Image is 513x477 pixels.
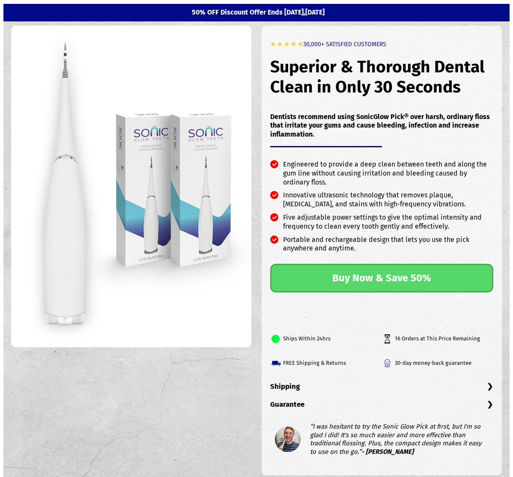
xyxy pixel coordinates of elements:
h3: Guarantee [270,400,494,418]
li: Innovative ultrasonic technology that removes plaque, [MEDICAL_DATA], and stains with high-freque... [270,191,494,213]
li: Five adjustable power settings to give the optimal intensity and frequency to clean every tooth g... [270,213,494,236]
li: Engineered to provide a deep clean between teeth and along the gum line without causing irritatio... [270,160,494,191]
li: 30-day money-back guarantee [382,351,494,376]
p: Dentists recommend using SonicGlow Pick® over harsh, ordinary floss that irritate your gums and c... [270,113,494,139]
li: FREE Shipping & Returns [270,351,382,376]
blockquote: “I was hesitant to try the Sonic Glow Pick at first, but I'm so glad I did! It's so much easier a... [310,423,489,456]
b: - [PERSON_NAME] [361,448,414,456]
li: Ships Within 24hrs [270,327,382,351]
b: [DATE] [305,8,325,16]
p: 50% OFF Discount Offer Ends [DATE], [8,8,509,17]
h3: Shipping [270,382,494,400]
li: Portable and rechargeable design that lets you use the pick anywhere and anytime. [270,236,494,258]
h1: Superior & Thorough Dental Clean in Only 30 Seconds [270,48,494,106]
b: ★ ★ ★ ★ ★ [270,41,303,48]
li: 16 Orders at This Price Remaining [382,327,494,351]
a: Buy Now & Save 50% [270,264,494,292]
h6: 30,000+ SATISFIED CUSTOMERS [270,32,494,48]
